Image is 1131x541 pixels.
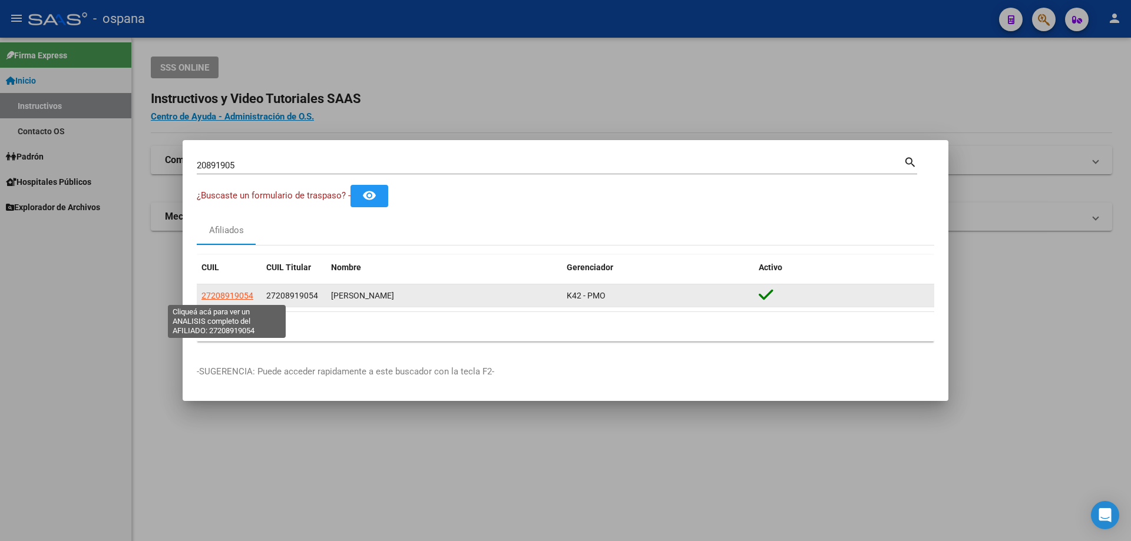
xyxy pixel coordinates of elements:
[331,289,557,303] div: [PERSON_NAME]
[201,291,253,300] span: 27208919054
[567,263,613,272] span: Gerenciador
[1091,501,1119,529] div: Open Intercom Messenger
[266,291,318,300] span: 27208919054
[262,255,326,280] datatable-header-cell: CUIL Titular
[197,312,934,341] div: 1 total
[197,190,350,201] span: ¿Buscaste un formulario de traspaso? -
[201,263,219,272] span: CUIL
[209,224,244,237] div: Afiliados
[567,291,606,300] span: K42 - PMO
[754,255,934,280] datatable-header-cell: Activo
[197,365,934,379] p: -SUGERENCIA: Puede acceder rapidamente a este buscador con la tecla F2-
[562,255,754,280] datatable-header-cell: Gerenciador
[331,263,361,272] span: Nombre
[362,188,376,203] mat-icon: remove_red_eye
[197,255,262,280] datatable-header-cell: CUIL
[266,263,311,272] span: CUIL Titular
[326,255,562,280] datatable-header-cell: Nombre
[904,154,917,168] mat-icon: search
[759,263,782,272] span: Activo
